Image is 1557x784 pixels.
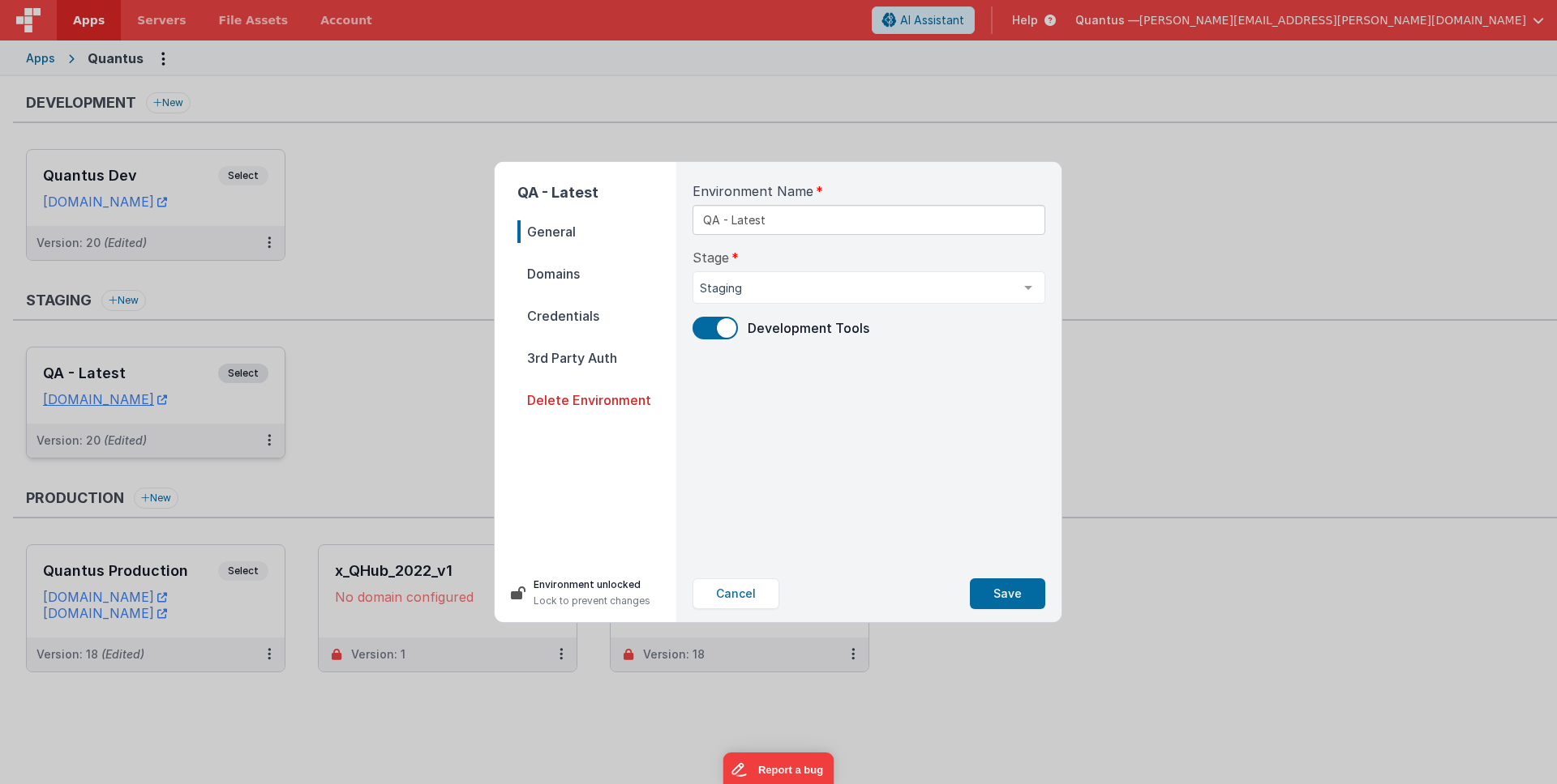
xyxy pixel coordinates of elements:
span: Domains [517,262,676,285]
button: Save [970,578,1045,609]
p: Lock to prevent changes [534,593,650,609]
span: Environment Name [693,181,813,201]
span: Development Tools [748,320,869,336]
span: General [517,220,676,243]
span: Credentials [517,305,676,327]
span: Stage [693,248,729,267]
span: Delete Environment [517,389,676,411]
span: Staging [700,280,1012,296]
p: Environment unlocked [534,577,650,593]
span: 3rd Party Auth [517,347,676,369]
h2: QA - Latest [517,181,676,204]
button: Cancel [693,578,779,609]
